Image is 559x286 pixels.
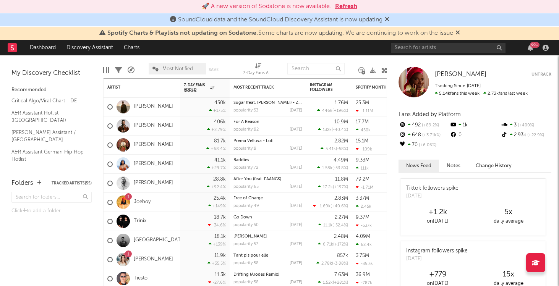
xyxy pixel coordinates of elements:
[406,192,459,200] div: [DATE]
[207,184,226,189] div: +92.4 %
[233,139,302,143] div: Prema Velluva - Lofi
[356,120,369,124] div: 17.7M
[356,177,369,182] div: 79.2M
[214,234,226,239] div: 18.1k
[356,223,372,228] div: -537k
[207,165,226,170] div: +29.7 %
[290,242,302,246] div: [DATE]
[322,166,332,170] span: 1.58k
[213,177,226,182] div: 28.8k
[134,123,173,129] a: [PERSON_NAME]
[11,179,33,188] div: Folders
[356,128,371,132] div: 450k
[233,101,302,105] div: Sugar (feat. Francesco Yates) - Zerb Remix
[287,63,345,74] input: Search...
[385,17,389,23] span: Dismiss
[52,181,92,185] button: Tracked Artists(55)
[290,185,302,189] div: [DATE]
[332,204,347,208] span: +40.6 %
[334,196,348,201] div: 2.83M
[334,158,348,163] div: 4.49M
[335,2,357,11] button: Refresh
[501,120,551,130] div: 3
[214,215,226,220] div: 18.7k
[233,166,258,170] div: popularity: 72
[317,108,348,113] div: ( )
[473,270,544,279] div: 15 x
[233,273,302,277] div: Drifting (Arodes Remix)
[215,272,226,277] div: 11.3k
[333,128,347,132] span: -40.4 %
[449,130,500,140] div: 0
[233,185,259,189] div: popularity: 65
[233,147,256,151] div: popularity: 8
[530,42,540,48] div: 99 +
[207,261,226,266] div: +35.5 %
[316,261,348,266] div: ( )
[290,261,302,265] div: [DATE]
[134,180,173,186] a: [PERSON_NAME]
[402,270,473,279] div: +779
[107,30,256,36] span: Spotify Charts & Playlists not updating on Sodatone
[318,184,348,189] div: ( )
[356,158,369,163] div: 9.33M
[24,40,61,55] a: Dashboard
[11,207,92,216] div: Click to add a folder.
[233,108,258,113] div: popularity: 53
[233,254,268,258] a: Tant pis pour elle
[326,147,336,151] span: 5.41k
[11,128,84,144] a: [PERSON_NAME] Assistant / [GEOGRAPHIC_DATA]
[356,215,369,220] div: 9.37M
[11,148,84,163] a: A&R Assistant German Hip Hop Hotlist
[468,160,519,172] button: Change History
[435,71,486,78] a: [PERSON_NAME]
[356,261,373,266] div: -35.3k
[233,85,291,90] div: Most Recent Track
[421,123,439,128] span: +89.2 %
[184,83,208,92] span: 7-Day Fans Added
[134,218,146,225] a: Trinix
[399,140,449,150] div: 70
[214,139,226,144] div: 81.7k
[323,242,333,247] span: 6.71k
[531,71,551,78] button: Untrack
[233,128,259,132] div: popularity: 82
[406,255,468,263] div: [DATE]
[233,177,281,181] a: After You (feat. FAANGS)
[11,109,84,124] a: A&R Assistant Hotlist ([GEOGRAPHIC_DATA])
[11,86,92,95] div: Recommended
[209,108,226,113] div: +175 %
[333,262,347,266] span: -3.88 %
[334,166,347,170] span: -53.8 %
[290,280,302,284] div: [DATE]
[356,234,370,239] div: 4.09M
[334,185,347,189] span: +197 %
[233,215,252,220] a: Go Down
[323,281,333,285] span: 1.52k
[214,120,226,124] div: 406k
[208,204,226,208] div: +149 %
[473,217,544,226] div: daily average
[455,30,460,36] span: Dismiss
[356,166,369,171] div: 111k
[402,208,473,217] div: +1.2k
[449,120,500,130] div: 1k
[435,91,480,96] span: 5.14k fans this week
[356,242,372,247] div: 62.4k
[214,196,226,201] div: 25.4k
[356,204,371,209] div: 2.45k
[337,147,347,151] span: -58 %
[399,130,449,140] div: 648
[233,280,259,284] div: popularity: 58
[214,100,226,105] div: 450k
[334,109,347,113] span: +196 %
[233,177,302,181] div: After You (feat. FAANGS)
[233,254,302,258] div: Tant pis pour elle
[334,281,347,285] span: +281 %
[233,158,302,162] div: Baddies
[233,196,302,200] div: Free of Charge
[214,253,226,258] div: 11.9k
[290,204,302,208] div: [DATE]
[233,261,259,265] div: popularity: 58
[321,146,348,151] div: ( )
